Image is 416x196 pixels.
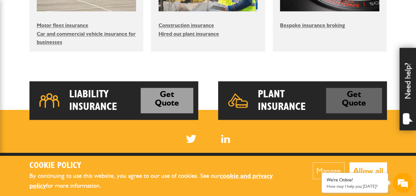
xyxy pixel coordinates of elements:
[29,171,293,191] p: By continuing to use this website, you agree to our use of cookies. See our for more information.
[29,161,293,171] h2: Cookie Policy
[29,172,273,190] a: cookie and privacy policy
[9,119,121,143] textarea: Type your message and hit 'Enter'
[109,3,124,19] div: Minimize live chat window
[313,162,345,179] button: Manage
[69,88,141,113] h2: Liability Insurance
[221,135,230,143] a: LinkedIn
[327,177,383,183] div: We're Online!
[9,81,121,95] input: Enter your email address
[9,100,121,114] input: Enter your phone number
[326,88,382,113] a: Get Quote
[399,48,416,130] div: Need help?
[11,37,28,46] img: d_20077148190_company_1631870298795_20077148190
[159,31,219,37] a: Hired out plant insurance
[280,22,345,28] a: Bespoke insurance broking
[186,135,196,143] img: Twitter
[258,88,326,113] h2: Plant Insurance
[9,61,121,76] input: Enter your last name
[141,88,193,113] a: Get Quote
[90,151,120,160] em: Start Chat
[159,22,214,28] a: Construction insurance
[34,37,111,46] div: Chat with us now
[37,22,88,28] a: Motor fleet insurance
[349,162,387,179] button: Allow all
[221,135,230,143] img: Linked In
[37,31,136,46] a: Car and commercial vehicle insurance for businesses
[327,184,383,189] p: How may I help you today?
